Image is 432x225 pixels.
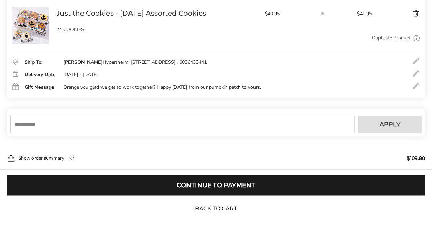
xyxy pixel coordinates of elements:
[372,34,410,42] a: Duplicate Product
[265,10,312,17] span: $40.95
[56,9,206,18] a: Just the Cookies - [DATE] Assorted Cookies
[25,72,56,77] div: Delivery Date
[25,85,56,90] div: Gift Message
[19,156,64,160] span: Show order summary
[56,27,258,32] p: 24 COOKIES
[25,60,56,65] div: Ship To:
[12,7,49,44] img: Just the Cookies - Halloween Assorted Cookies
[358,116,422,133] button: Apply
[63,84,261,90] div: Orange you glad we get to work together? Happy [DATE] from our pumpkin patch to yours.
[380,121,401,127] span: Apply
[63,59,103,65] strong: [PERSON_NAME]
[63,59,207,65] div: Hypertherm, [STREET_ADDRESS] , 6036433441
[407,156,425,161] span: $109.80
[12,6,49,13] a: Just the Cookies - Halloween Assorted Cookies
[386,9,420,18] button: Delete product
[7,175,425,196] button: Continue to Payment
[316,7,329,20] input: Quantity input
[192,205,240,213] a: Back to Cart
[357,10,385,17] span: $40.95
[63,72,98,78] div: [DATE] - [DATE]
